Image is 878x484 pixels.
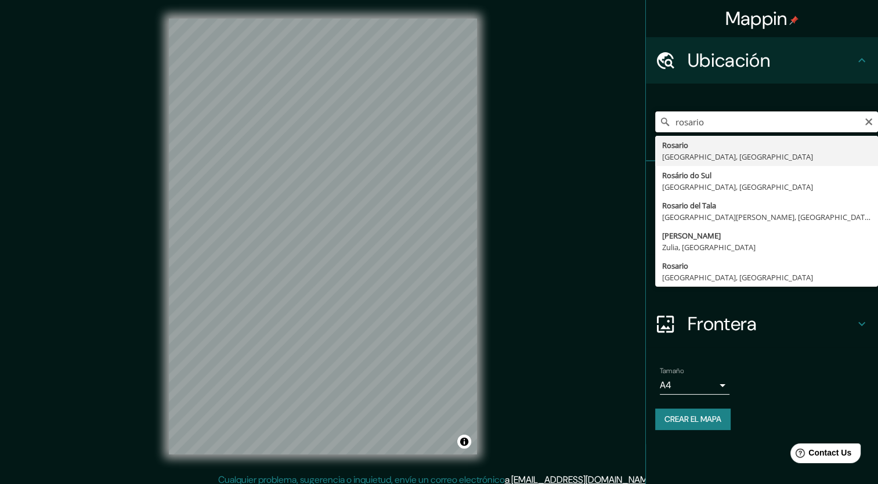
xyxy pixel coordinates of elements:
label: Tamaño [660,366,684,376]
canvas: Mapa [169,19,477,454]
div: Rosário do Sul [662,169,871,181]
div: Diseño [646,254,878,301]
div: [GEOGRAPHIC_DATA], [GEOGRAPHIC_DATA] [662,151,871,162]
h4: Frontera [688,312,855,335]
button: Alternar atribución [457,435,471,449]
div: Estilo [646,208,878,254]
font: Mappin [725,6,787,31]
div: Ubicación [646,37,878,84]
h4: Ubicación [688,49,855,72]
div: Rosario del Tala [662,200,871,211]
div: Pines [646,161,878,208]
div: Frontera [646,301,878,347]
div: Zulia, [GEOGRAPHIC_DATA] [662,241,871,253]
div: [GEOGRAPHIC_DATA], [GEOGRAPHIC_DATA] [662,272,871,283]
iframe: Help widget launcher [775,439,865,471]
div: [GEOGRAPHIC_DATA], [GEOGRAPHIC_DATA] [662,181,871,193]
font: Crear el mapa [664,412,721,427]
div: [GEOGRAPHIC_DATA][PERSON_NAME], [GEOGRAPHIC_DATA] [662,211,871,223]
div: Rosario [662,260,871,272]
button: Crear el mapa [655,409,731,430]
h4: Diseño [688,266,855,289]
button: Claro [864,115,873,127]
div: Rosario [662,139,871,151]
div: A4 [660,376,729,395]
img: pin-icon.png [789,16,798,25]
div: [PERSON_NAME] [662,230,871,241]
input: Elige tu ciudad o área [655,111,878,132]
